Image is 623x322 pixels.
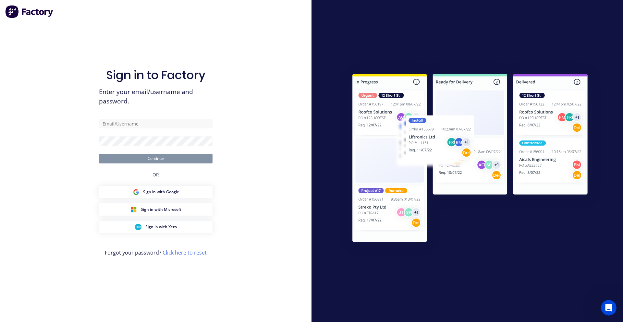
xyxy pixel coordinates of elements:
span: Sign in with Google [143,189,179,195]
span: Enter your email/username and password. [99,87,213,106]
img: Factory [5,5,54,18]
span: Forgot your password? [105,249,207,256]
input: Email/Username [99,119,213,128]
button: Microsoft Sign inSign in with Microsoft [99,203,213,216]
img: Sign in [338,61,602,257]
button: Continue [99,154,213,163]
button: Google Sign inSign in with Google [99,186,213,198]
img: Xero Sign in [135,224,141,230]
span: Sign in with Microsoft [141,207,181,212]
h1: Sign in to Factory [106,68,205,82]
iframe: Intercom live chat [601,300,617,316]
div: OR [153,163,159,186]
img: Microsoft Sign in [130,206,137,213]
a: Click here to reset [163,249,207,256]
button: Xero Sign inSign in with Xero [99,221,213,233]
img: Google Sign in [133,189,139,195]
span: Sign in with Xero [145,224,177,230]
